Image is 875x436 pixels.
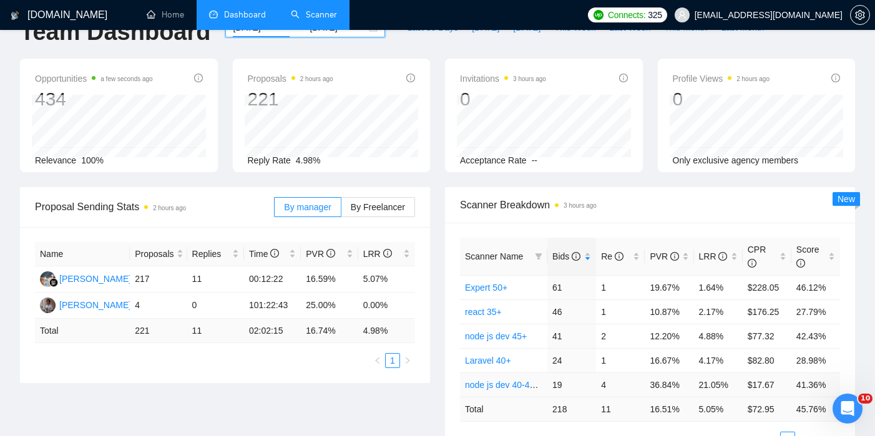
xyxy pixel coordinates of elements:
a: searchScanner [291,9,337,20]
td: 5.05 % [694,397,743,421]
td: 11 [187,266,244,293]
td: 02:02:15 [244,319,301,343]
td: 19.67% [645,275,693,299]
span: Proposals [248,71,333,86]
span: Dashboard [224,9,266,20]
span: setting [851,10,869,20]
td: 1.64% [694,275,743,299]
span: 10 [858,394,873,404]
td: 5.07% [358,266,415,293]
span: Time [249,249,279,259]
td: 28.98% [791,348,840,372]
div: 434 [35,87,153,111]
a: Expert 50+ [465,283,507,293]
span: New [838,194,855,204]
td: 4.17% [694,348,743,372]
td: $77.32 [743,324,791,348]
a: node js dev 40-45 ab old [465,380,560,390]
img: PN [40,298,56,313]
td: $228.05 [743,275,791,299]
td: 1 [596,348,645,372]
li: 1 [385,353,400,368]
li: Next Page [400,353,415,368]
span: Replies [192,247,230,261]
th: Replies [187,242,244,266]
td: 0 [187,293,244,319]
span: Opportunities [35,71,153,86]
button: setting [850,5,870,25]
td: $82.80 [743,348,791,372]
td: 2.17% [694,299,743,324]
a: setting [850,10,870,20]
span: info-circle [406,74,415,82]
td: 4 [130,293,187,319]
td: 42.43% [791,324,840,348]
time: 2 hours ago [736,75,770,82]
td: 218 [547,397,596,421]
td: 2 [596,324,645,348]
td: 101:22:43 [244,293,301,319]
a: homeHome [147,9,184,20]
time: 2 hours ago [153,205,186,211]
div: [PERSON_NAME] [59,298,131,312]
td: 11 [187,319,244,343]
td: 0.00% [358,293,415,319]
td: $17.67 [743,372,791,397]
span: to [295,22,305,32]
div: [PERSON_NAME] Rihi [59,272,149,286]
img: AD [40,271,56,287]
span: left [374,357,381,364]
time: 2 hours ago [300,75,333,82]
button: right [400,353,415,368]
td: 21.05% [694,372,743,397]
span: Relevance [35,155,76,165]
span: Invitations [460,71,546,86]
img: logo [11,6,19,26]
a: AD[PERSON_NAME] Rihi [40,273,149,283]
div: 221 [248,87,333,111]
span: filter [535,253,542,260]
span: Scanner Breakdown [460,197,840,213]
td: 46 [547,299,596,324]
th: Proposals [130,242,187,266]
td: 46.12% [791,275,840,299]
td: Total [35,319,130,343]
td: 1 [596,275,645,299]
a: node js dev 45+ [465,331,527,341]
li: Previous Page [370,353,385,368]
td: 16.67% [645,348,693,372]
button: left [370,353,385,368]
a: Laravel 40+ [465,356,511,366]
td: 36.84% [645,372,693,397]
td: 45.76 % [791,397,840,421]
span: LRR [363,249,392,259]
td: 217 [130,266,187,293]
span: 325 [648,8,662,22]
img: upwork-logo.png [594,10,604,20]
span: Connects: [608,8,645,22]
td: 41.36% [791,372,840,397]
td: 41 [547,324,596,348]
span: Re [601,251,623,261]
th: Name [35,242,130,266]
a: 1 [386,354,399,367]
td: 1 [596,299,645,324]
iframe: Intercom live chat [833,394,863,424]
span: Bids [552,251,580,261]
span: info-circle [831,74,840,82]
td: 16.74 % [301,319,358,343]
span: info-circle [718,252,727,261]
span: Only exclusive agency members [673,155,799,165]
span: info-circle [383,249,392,258]
span: Proposal Sending Stats [35,199,274,215]
time: 3 hours ago [513,75,546,82]
span: By Freelancer [351,202,405,212]
td: Total [460,397,547,421]
td: 11 [596,397,645,421]
span: PVR [650,251,679,261]
td: 19 [547,372,596,397]
span: info-circle [670,252,679,261]
span: right [404,357,411,364]
td: 10.87% [645,299,693,324]
span: Reply Rate [248,155,291,165]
